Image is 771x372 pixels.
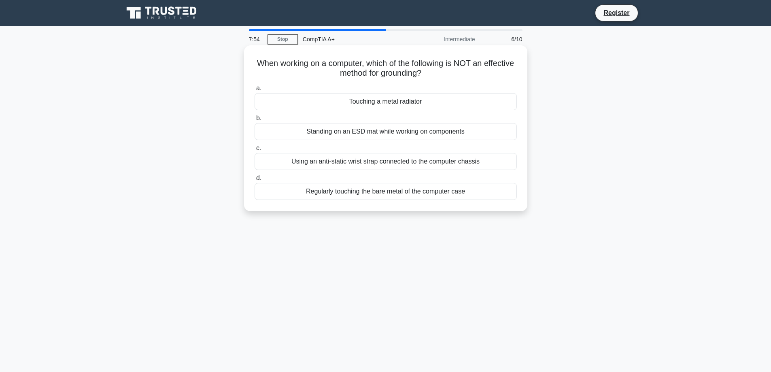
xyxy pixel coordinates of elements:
[268,34,298,45] a: Stop
[244,31,268,47] div: 7:54
[255,153,517,170] div: Using an anti-static wrist strap connected to the computer chassis
[409,31,480,47] div: Intermediate
[256,85,261,91] span: a.
[298,31,409,47] div: CompTIA A+
[480,31,527,47] div: 6/10
[256,174,261,181] span: d.
[255,183,517,200] div: Regularly touching the bare metal of the computer case
[256,115,261,121] span: b.
[254,58,518,79] h5: When working on a computer, which of the following is NOT an effective method for grounding?
[256,145,261,151] span: c.
[255,123,517,140] div: Standing on an ESD mat while working on components
[599,8,634,18] a: Register
[255,93,517,110] div: Touching a metal radiator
